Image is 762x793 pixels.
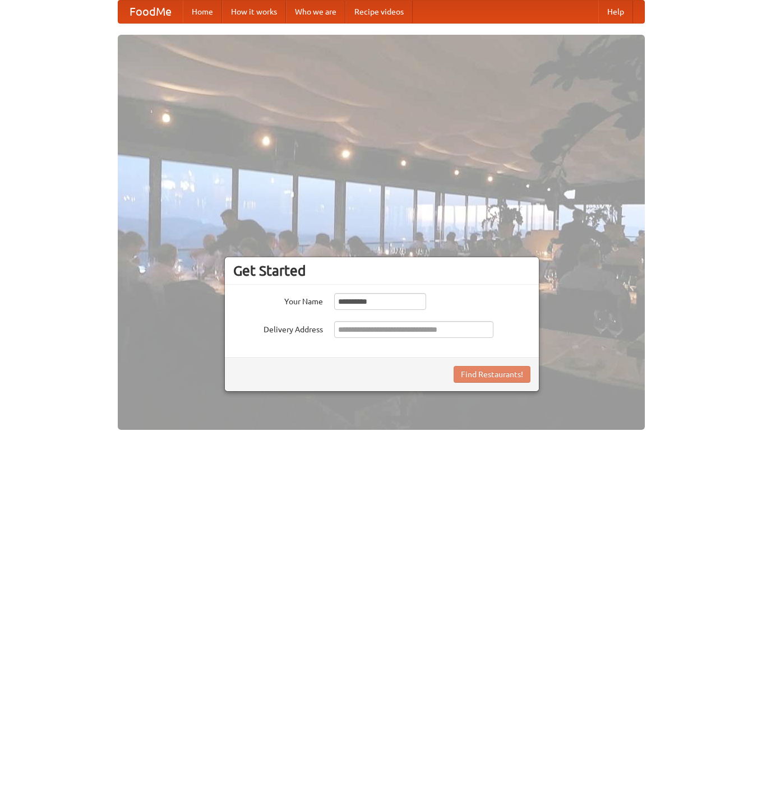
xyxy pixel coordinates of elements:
[233,262,530,279] h3: Get Started
[222,1,286,23] a: How it works
[233,293,323,307] label: Your Name
[286,1,345,23] a: Who we are
[233,321,323,335] label: Delivery Address
[118,1,183,23] a: FoodMe
[183,1,222,23] a: Home
[454,366,530,383] button: Find Restaurants!
[598,1,633,23] a: Help
[345,1,413,23] a: Recipe videos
